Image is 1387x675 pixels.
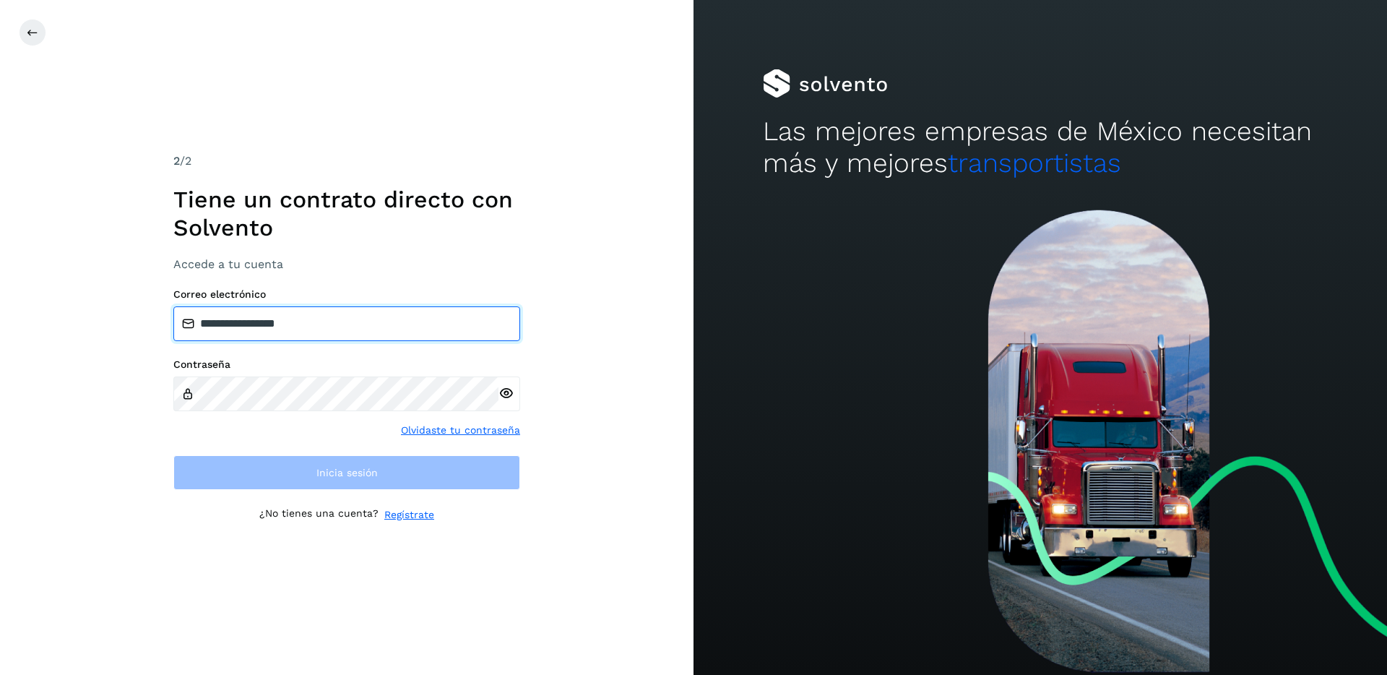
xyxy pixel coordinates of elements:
span: Inicia sesión [316,468,378,478]
h1: Tiene un contrato directo con Solvento [173,186,520,241]
label: Correo electrónico [173,288,520,301]
h2: Las mejores empresas de México necesitan más y mejores [763,116,1318,180]
span: 2 [173,154,180,168]
label: Contraseña [173,358,520,371]
a: Olvidaste tu contraseña [401,423,520,438]
a: Regístrate [384,507,434,523]
span: transportistas [948,147,1121,179]
button: Inicia sesión [173,455,520,490]
h3: Accede a tu cuenta [173,257,520,271]
p: ¿No tienes una cuenta? [259,507,379,523]
div: /2 [173,152,520,170]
